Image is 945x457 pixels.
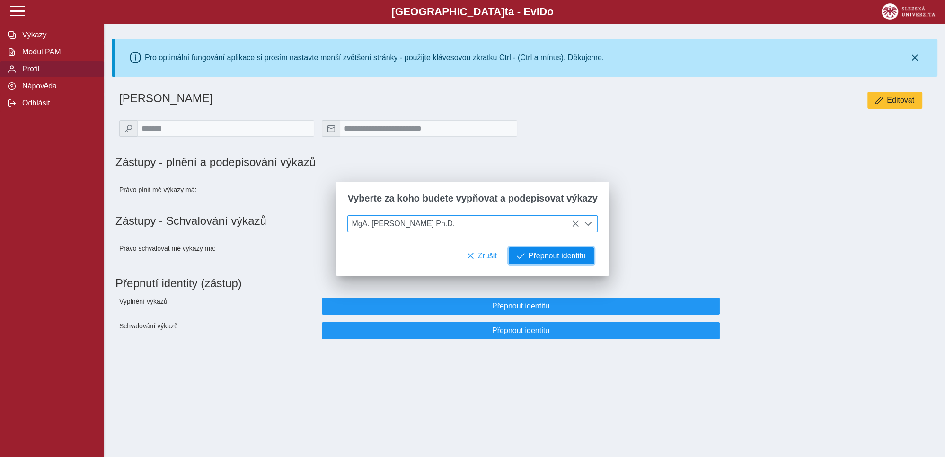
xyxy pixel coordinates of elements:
[882,3,935,20] img: logo_web_su.png
[115,156,652,169] h1: Zástupy - plnění a podepisování výkazů
[330,326,712,335] span: Přepnout identitu
[19,65,96,73] span: Profil
[19,99,96,107] span: Odhlásit
[330,302,712,310] span: Přepnout identitu
[115,214,934,228] h1: Zástupy - Schvalování výkazů
[322,322,720,339] button: Přepnout identitu
[348,216,579,232] span: MgA. [PERSON_NAME] Ph.D.
[19,31,96,39] span: Výkazy
[347,193,597,204] span: Vyberte za koho budete vypňovat a podepisovat výkazy
[459,247,505,264] button: Zrušit
[115,273,926,294] h1: Přepnutí identity (zástup)
[887,96,914,105] span: Editovat
[115,235,318,262] div: Právo schvalovat mé výkazy má:
[119,92,652,105] h1: [PERSON_NAME]
[478,252,497,260] span: Zrušit
[115,318,318,343] div: Schvalování výkazů
[322,298,720,315] button: Přepnout identitu
[509,247,594,264] button: Přepnout identitu
[145,53,604,62] div: Pro optimální fungování aplikace si prosím nastavte menší zvětšení stránky - použijte klávesovou ...
[28,6,917,18] b: [GEOGRAPHIC_DATA] a - Evi
[115,294,318,318] div: Vyplnění výkazů
[867,92,922,109] button: Editovat
[529,252,586,260] span: Přepnout identitu
[19,82,96,90] span: Nápověda
[547,6,554,18] span: o
[539,6,547,18] span: D
[115,176,318,203] div: Právo plnit mé výkazy má:
[504,6,508,18] span: t
[19,48,96,56] span: Modul PAM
